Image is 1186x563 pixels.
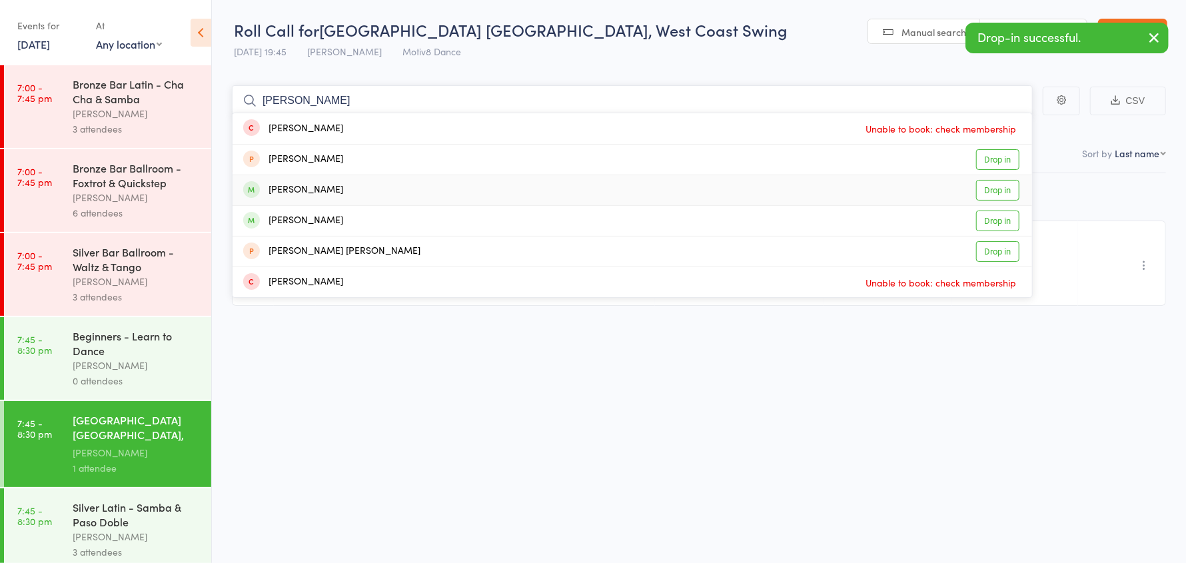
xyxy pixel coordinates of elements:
[1115,147,1159,160] div: Last name
[232,85,1033,116] input: Search by name
[73,358,200,373] div: [PERSON_NAME]
[243,152,343,167] div: [PERSON_NAME]
[976,211,1019,231] a: Drop in
[17,82,52,103] time: 7:00 - 7:45 pm
[73,460,200,476] div: 1 attendee
[4,401,211,487] a: 7:45 -8:30 pm[GEOGRAPHIC_DATA] [GEOGRAPHIC_DATA], West Coast Swing[PERSON_NAME]1 attendee
[243,275,343,290] div: [PERSON_NAME]
[73,121,200,137] div: 3 attendees
[4,317,211,400] a: 7:45 -8:30 pmBeginners - Learn to Dance[PERSON_NAME]0 attendees
[17,334,52,355] time: 7:45 - 8:30 pm
[73,500,200,529] div: Silver Latin - Samba & Paso Doble
[976,149,1019,170] a: Drop in
[17,418,52,439] time: 7:45 - 8:30 pm
[17,505,52,526] time: 7:45 - 8:30 pm
[73,412,200,445] div: [GEOGRAPHIC_DATA] [GEOGRAPHIC_DATA], West Coast Swing
[243,244,420,259] div: [PERSON_NAME] [PERSON_NAME]
[965,23,1169,53] div: Drop-in successful.
[17,37,50,51] a: [DATE]
[862,273,1019,292] span: Unable to book: check membership
[4,65,211,148] a: 7:00 -7:45 pmBronze Bar Latin - Cha Cha & Samba[PERSON_NAME]3 attendees
[976,241,1019,262] a: Drop in
[319,19,788,41] span: [GEOGRAPHIC_DATA] [GEOGRAPHIC_DATA], West Coast Swing
[73,328,200,358] div: Beginners - Learn to Dance
[73,373,200,388] div: 0 attendees
[234,45,287,58] span: [DATE] 19:45
[234,19,319,41] span: Roll Call for
[96,37,162,51] div: Any location
[901,25,966,39] span: Manual search
[73,529,200,544] div: [PERSON_NAME]
[73,274,200,289] div: [PERSON_NAME]
[1082,147,1112,160] label: Sort by
[73,77,200,106] div: Bronze Bar Latin - Cha Cha & Samba
[73,289,200,304] div: 3 attendees
[73,190,200,205] div: [PERSON_NAME]
[1098,19,1167,45] a: Exit roll call
[4,233,211,316] a: 7:00 -7:45 pmSilver Bar Ballroom - Waltz & Tango[PERSON_NAME]3 attendees
[17,250,52,271] time: 7:00 - 7:45 pm
[243,121,343,137] div: [PERSON_NAME]
[1090,87,1166,115] button: CSV
[73,245,200,274] div: Silver Bar Ballroom - Waltz & Tango
[976,180,1019,201] a: Drop in
[73,544,200,560] div: 3 attendees
[862,119,1019,139] span: Unable to book: check membership
[402,45,461,58] span: Motiv8 Dance
[96,15,162,37] div: At
[17,166,52,187] time: 7:00 - 7:45 pm
[4,149,211,232] a: 7:00 -7:45 pmBronze Bar Ballroom - Foxtrot & Quickstep[PERSON_NAME]6 attendees
[73,445,200,460] div: [PERSON_NAME]
[73,161,200,190] div: Bronze Bar Ballroom - Foxtrot & Quickstep
[73,106,200,121] div: [PERSON_NAME]
[307,45,382,58] span: [PERSON_NAME]
[243,183,343,198] div: [PERSON_NAME]
[17,15,83,37] div: Events for
[243,213,343,229] div: [PERSON_NAME]
[73,205,200,221] div: 6 attendees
